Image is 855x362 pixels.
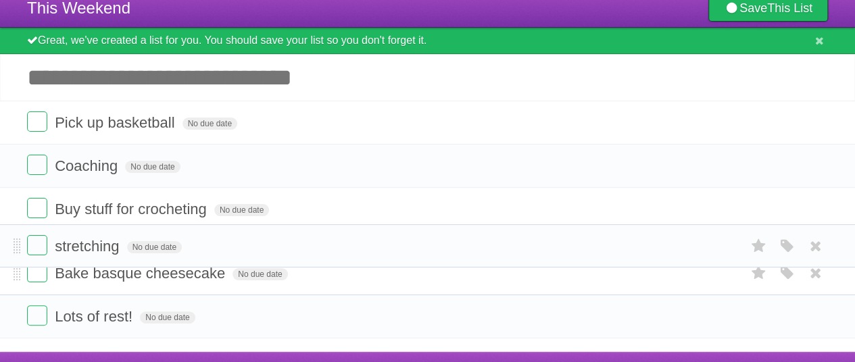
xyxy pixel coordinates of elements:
[55,308,136,325] span: Lots of rest!
[233,268,287,280] span: No due date
[746,262,771,284] label: Star task
[125,161,180,173] span: No due date
[55,238,122,255] span: stretching
[27,235,47,255] label: Done
[127,241,182,253] span: No due date
[214,204,269,216] span: No due date
[746,235,771,257] label: Star task
[55,114,178,131] span: Pick up basketball
[27,262,47,282] label: Done
[767,1,812,15] b: This List
[55,157,121,174] span: Coaching
[27,305,47,326] label: Done
[55,201,210,217] span: Buy stuff for crocheting
[27,155,47,175] label: Done
[140,311,195,324] span: No due date
[27,111,47,132] label: Done
[55,265,228,282] span: Bake basque cheesecake
[27,198,47,218] label: Done
[182,118,237,130] span: No due date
